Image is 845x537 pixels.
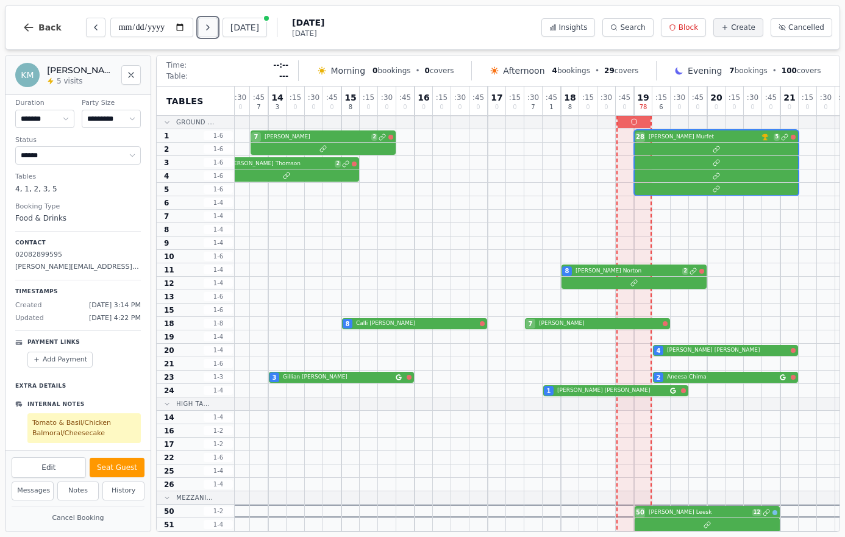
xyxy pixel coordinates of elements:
button: [DATE] [223,18,267,37]
span: 0 [330,104,333,110]
span: 0 [769,104,772,110]
span: 29 [604,66,615,75]
span: [PERSON_NAME] Norton [576,267,680,276]
span: 11 [164,265,174,275]
button: Previous day [86,18,105,37]
button: Block [661,18,706,37]
dt: Tables [15,172,141,182]
span: 0 [476,104,480,110]
span: 1 [164,131,169,141]
span: Created [15,301,42,311]
span: 0 [732,104,736,110]
dt: Duration [15,98,74,108]
span: 5 [164,185,169,194]
span: [PERSON_NAME] Leesk [649,508,750,517]
span: [DATE] 3:14 PM [89,301,141,311]
span: 1 - 4 [204,212,233,221]
span: [DATE] 4:22 PM [89,313,141,324]
span: [PERSON_NAME] [PERSON_NAME] [557,386,668,395]
span: 1 [547,386,551,396]
button: Cancelled [771,18,832,37]
span: Evening [688,65,722,77]
span: 0 [425,66,430,75]
span: 0 [440,104,443,110]
span: : 30 [747,94,758,101]
span: 21 [783,93,795,102]
span: 0 [366,104,370,110]
span: 0 [751,104,754,110]
span: --:-- [273,60,288,70]
span: 1 - 6 [204,292,233,301]
span: 4 [657,346,661,355]
span: 3 [273,373,277,382]
span: 0 [805,104,809,110]
span: 0 [403,104,407,110]
span: Tables [166,95,204,107]
span: 0 [696,104,699,110]
span: 18 [564,93,576,102]
span: Ground ... [176,118,215,127]
span: 20 [164,346,174,355]
span: 8 [349,104,352,110]
button: Cancel Booking [12,511,144,526]
span: : 45 [765,94,777,101]
span: : 15 [290,94,301,101]
span: 0 [715,104,718,110]
span: 22 [164,453,174,463]
span: Mezzani... [176,493,213,502]
span: 14 [164,413,174,422]
span: Updated [15,313,44,324]
span: 15 [164,305,174,315]
span: bookings [729,66,767,76]
p: Payment Links [27,338,80,347]
span: 7 [257,104,260,110]
span: 0 [495,104,499,110]
dt: Party Size [82,98,141,108]
button: Close [121,65,141,85]
span: 21 [164,359,174,369]
span: 3 [164,158,169,168]
span: 1 - 6 [204,305,233,315]
span: 1 - 6 [204,131,233,140]
p: Timestamps [15,288,141,296]
span: 7 [254,132,258,141]
span: 1 - 4 [204,520,233,529]
span: 3 [276,104,279,110]
span: 5 [774,133,780,141]
span: 19 [164,332,174,342]
span: 8 [565,266,569,276]
span: 10 [164,252,174,261]
span: 23 [164,372,174,382]
span: covers [425,66,454,76]
span: 28 [636,132,644,141]
span: Back [38,23,62,32]
button: Create [713,18,763,37]
span: --- [279,71,288,81]
span: 7 [529,319,533,329]
span: 17 [164,439,174,449]
span: Morning [330,65,365,77]
span: 6 [659,104,663,110]
button: History [102,482,144,500]
span: 1 - 4 [204,265,233,274]
span: : 30 [674,94,685,101]
span: Create [731,23,755,32]
span: Table: [166,71,188,81]
span: 51 [164,520,174,530]
p: Extra Details [15,377,141,391]
span: High Ta... [176,399,210,408]
span: Cancelled [788,23,824,32]
span: covers [782,66,821,76]
span: 100 [782,66,797,75]
span: Gillian [PERSON_NAME] [283,373,393,382]
span: [PERSON_NAME] Thomson [228,160,332,168]
span: 0 [312,104,315,110]
dd: 4, 1, 2, 3, 5 [15,183,141,194]
span: 1 - 4 [204,332,233,341]
span: 7 [164,212,169,221]
span: 20 [710,93,722,102]
span: 0 [788,104,791,110]
button: Messages [12,482,54,500]
span: [PERSON_NAME] [539,319,660,328]
span: 26 [164,480,174,489]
